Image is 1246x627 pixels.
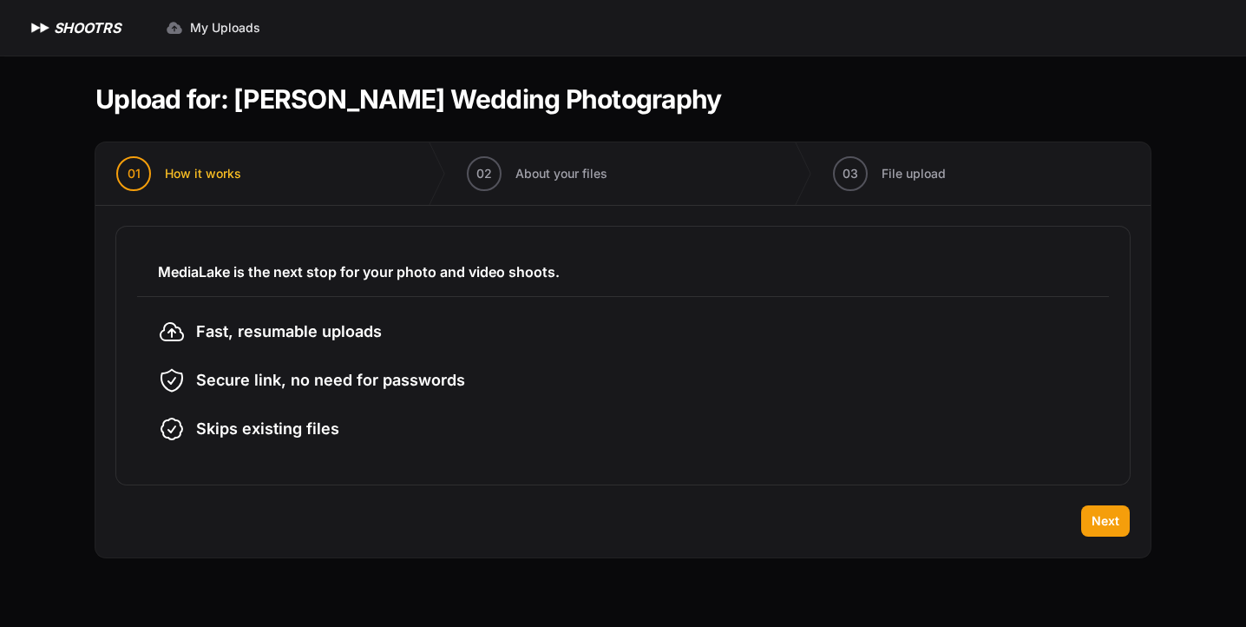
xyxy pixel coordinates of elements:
button: Next [1081,505,1130,537]
h3: MediaLake is the next stop for your photo and video shoots. [158,261,1088,282]
span: Secure link, no need for passwords [196,368,465,393]
h1: SHOOTRS [54,17,121,38]
span: 03 [843,165,858,182]
button: 03 File upload [812,142,967,205]
span: File upload [882,165,946,182]
span: 01 [128,165,141,182]
span: Skips existing files [196,417,339,441]
span: 02 [476,165,492,182]
button: 02 About your files [446,142,628,205]
button: 01 How it works [95,142,262,205]
h1: Upload for: [PERSON_NAME] Wedding Photography [95,83,721,115]
span: Fast, resumable uploads [196,320,382,344]
span: My Uploads [190,19,260,36]
span: About your files [515,165,607,182]
span: Next [1092,512,1119,530]
span: How it works [165,165,241,182]
img: SHOOTRS [28,17,54,38]
a: SHOOTRS SHOOTRS [28,17,121,38]
a: My Uploads [155,12,271,43]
